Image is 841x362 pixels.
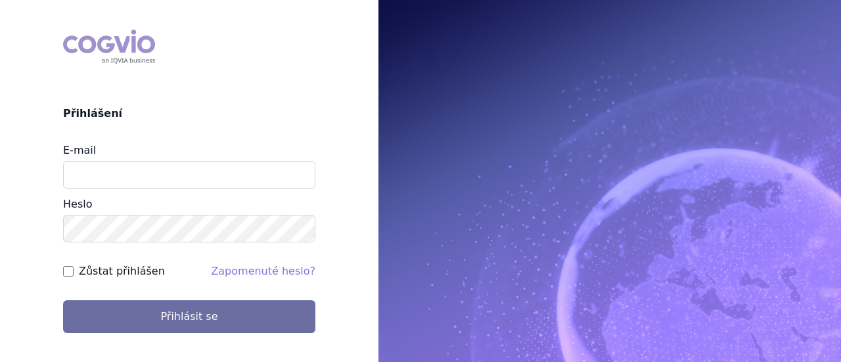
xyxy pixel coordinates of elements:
[63,300,315,333] button: Přihlásit se
[63,30,155,64] div: COGVIO
[79,263,165,279] label: Zůstat přihlášen
[63,106,315,122] h2: Přihlášení
[63,198,92,210] label: Heslo
[211,265,315,277] a: Zapomenuté heslo?
[63,144,96,156] label: E-mail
